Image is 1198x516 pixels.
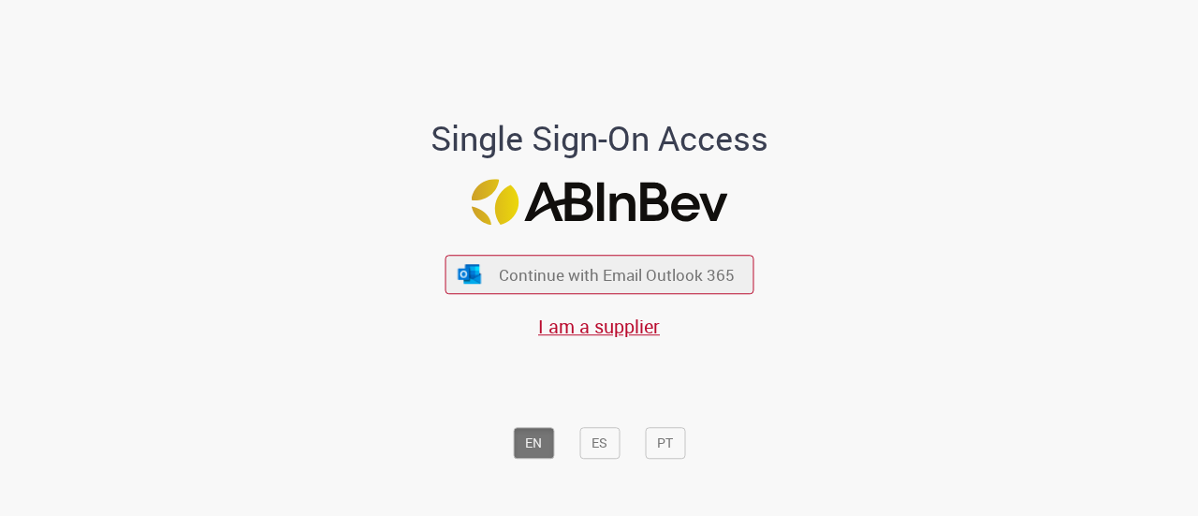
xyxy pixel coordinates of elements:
[340,120,859,157] h1: Single Sign-On Access
[645,427,685,459] button: PT
[579,427,620,459] button: ES
[499,264,735,286] span: Continue with Email Outlook 365
[457,264,483,284] img: ícone Azure/Microsoft 360
[445,256,753,294] button: ícone Azure/Microsoft 360 Continue with Email Outlook 365
[538,314,660,339] a: I am a supplier
[513,427,554,459] button: EN
[471,179,727,225] img: Logo ABInBev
